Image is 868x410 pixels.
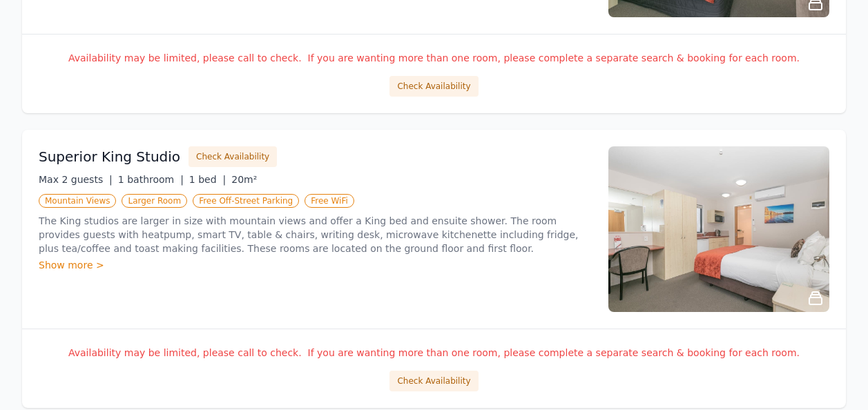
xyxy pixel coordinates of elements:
p: Availability may be limited, please call to check. If you are wanting more than one room, please ... [39,51,829,65]
span: 20m² [231,174,257,185]
span: Larger Room [122,194,187,208]
button: Check Availability [189,146,277,167]
span: Max 2 guests | [39,174,113,185]
span: Mountain Views [39,194,116,208]
button: Check Availability [389,76,478,97]
h3: Superior King Studio [39,147,180,166]
button: Check Availability [389,371,478,391]
p: Availability may be limited, please call to check. If you are wanting more than one room, please ... [39,346,829,360]
span: 1 bed | [189,174,226,185]
p: The King studios are larger in size with mountain views and offer a King bed and ensuite shower. ... [39,214,592,255]
span: Free WiFi [305,194,354,208]
span: Free Off-Street Parking [193,194,299,208]
span: 1 bathroom | [118,174,184,185]
div: Show more > [39,258,592,272]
